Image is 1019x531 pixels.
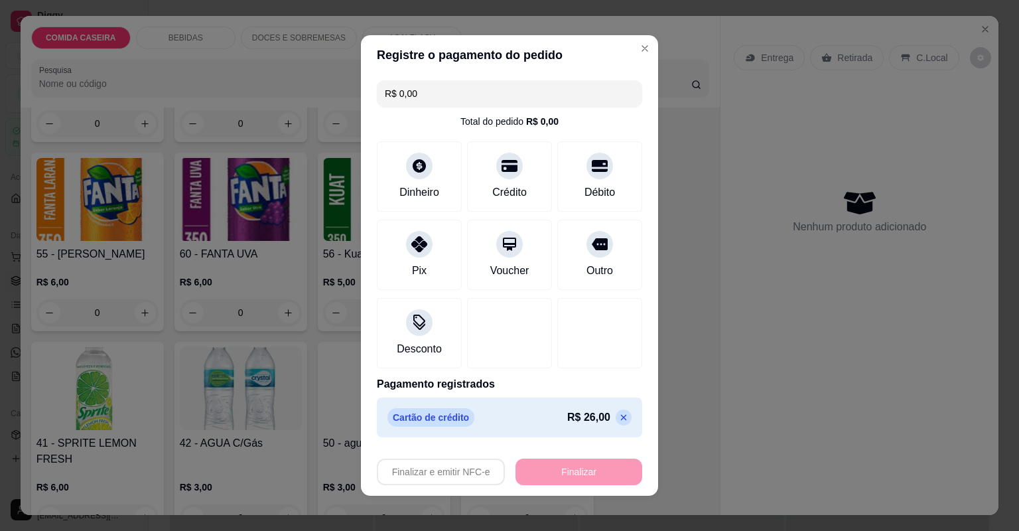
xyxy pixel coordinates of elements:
input: Ex.: hambúrguer de cordeiro [385,80,634,107]
p: Cartão de crédito [387,408,474,427]
div: Outro [586,263,613,279]
div: Crédito [492,185,527,200]
div: R$ 0,00 [526,115,559,128]
div: Desconto [397,341,442,357]
div: Voucher [490,263,529,279]
div: Dinheiro [399,185,439,200]
p: R$ 26,00 [567,410,610,425]
div: Pix [412,263,427,279]
header: Registre o pagamento do pedido [361,35,658,75]
p: Pagamento registrados [377,376,642,392]
div: Débito [584,185,615,200]
div: Total do pedido [460,115,559,128]
button: Close [634,38,655,59]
